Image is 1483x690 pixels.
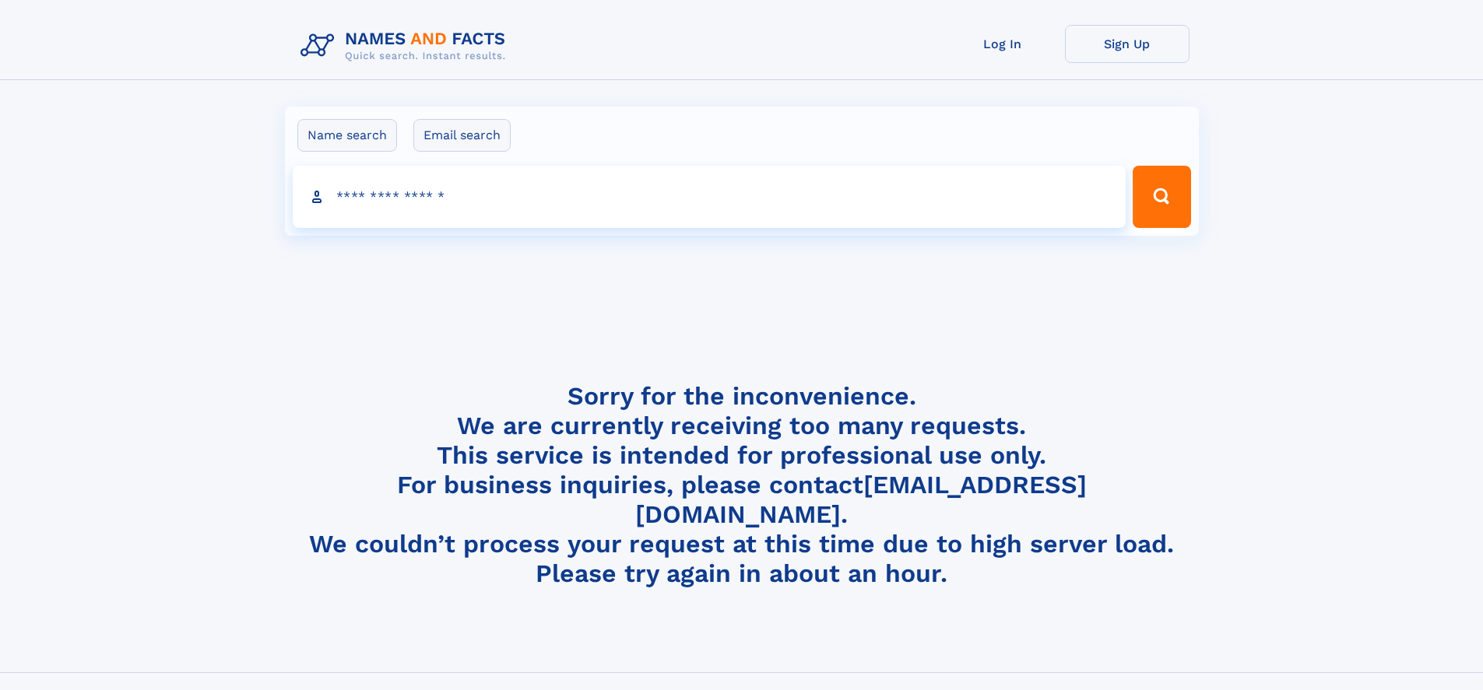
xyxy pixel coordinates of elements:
[294,381,1190,589] h4: Sorry for the inconvenience. We are currently receiving too many requests. This service is intend...
[940,25,1065,63] a: Log In
[635,470,1087,529] a: [EMAIL_ADDRESS][DOMAIN_NAME]
[413,119,511,152] label: Email search
[1133,166,1190,228] button: Search Button
[293,166,1126,228] input: search input
[297,119,397,152] label: Name search
[1065,25,1190,63] a: Sign Up
[294,25,518,67] img: Logo Names and Facts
